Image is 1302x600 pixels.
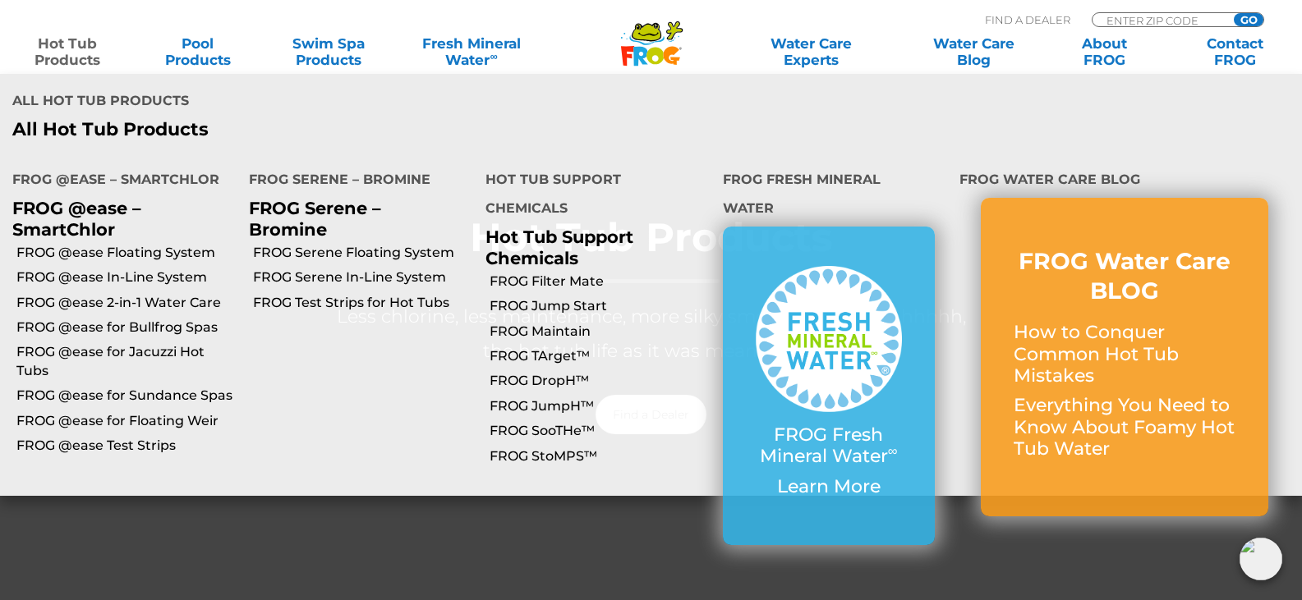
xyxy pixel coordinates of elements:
a: FROG Maintain [490,323,710,341]
a: Swim SpaProducts [278,35,380,68]
p: How to Conquer Common Hot Tub Mistakes [1014,322,1235,387]
sup: ∞ [888,442,898,459]
a: FROG @ease 2-in-1 Water Care [16,294,237,312]
a: Fresh MineralWater∞ [408,35,536,68]
p: Everything You Need to Know About Foamy Hot Tub Water [1014,395,1235,460]
h4: All Hot Tub Products [12,86,639,119]
a: ContactFROG [1184,35,1286,68]
a: FROG @ease Floating System [16,244,237,262]
a: PoolProducts [147,35,249,68]
a: FROG Serene Floating System [253,244,473,262]
a: Water CareExperts [729,35,894,68]
a: FROG DropH™ [490,372,710,390]
h4: FROG @ease – SmartChlor [12,165,224,198]
a: FROG @ease for Sundance Spas [16,387,237,405]
a: Hot TubProducts [16,35,118,68]
a: FROG SooTHe™ [490,422,710,440]
a: AboutFROG [1053,35,1155,68]
a: FROG TArget™ [490,347,710,365]
p: Learn More [756,476,902,497]
h4: FROG Fresh Mineral Water [723,165,935,227]
h4: FROG Serene – Bromine [249,165,461,198]
input: Zip Code Form [1105,13,1216,27]
p: FROG Serene – Bromine [249,198,461,239]
p: FROG Fresh Mineral Water [756,424,902,468]
p: FROG @ease – SmartChlor [12,198,224,239]
a: FROG Filter Mate [490,273,710,291]
a: FROG Jump Start [490,297,710,315]
a: FROG Test Strips for Hot Tubs [253,294,473,312]
a: FROG Fresh Mineral Water∞ Learn More [756,266,902,506]
a: FROG @ease for Bullfrog Spas [16,318,237,337]
img: openIcon [1240,538,1282,580]
a: Hot Tub Support Chemicals [485,227,633,268]
a: FROG @ease for Floating Weir [16,412,237,430]
p: Find A Dealer [985,12,1070,27]
input: GO [1234,13,1263,26]
h3: FROG Water Care BLOG [1014,246,1235,306]
h4: Hot Tub Support Chemicals [485,165,697,227]
a: FROG StoMPS™ [490,447,710,465]
sup: ∞ [490,50,497,62]
h4: FROG Water Care Blog [959,165,1290,198]
a: FROG @ease In-Line System [16,268,237,286]
a: FROG JumpH™ [490,397,710,415]
a: Water CareBlog [923,35,1025,68]
a: All Hot Tub Products [12,119,639,140]
a: FROG @ease for Jacuzzi Hot Tubs [16,343,237,380]
a: FROG Water Care BLOG How to Conquer Common Hot Tub Mistakes Everything You Need to Know About Foa... [1014,246,1235,469]
a: FROG @ease Test Strips [16,437,237,455]
a: FROG Serene In-Line System [253,268,473,286]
